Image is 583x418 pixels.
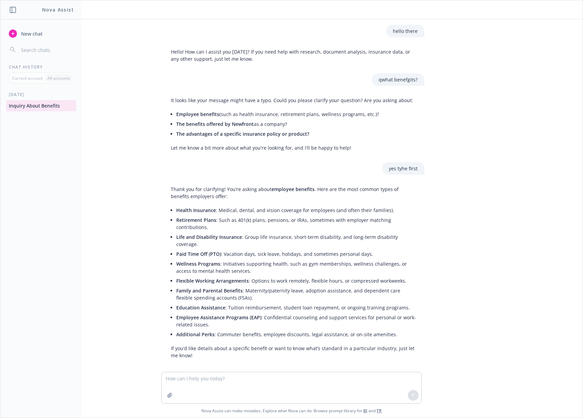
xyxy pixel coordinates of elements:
[1,64,82,70] div: Chat History
[176,331,215,338] span: Additional Perks
[176,312,418,329] li: : Confidential counseling and support services for personal or work-related issues.
[176,249,418,259] li: : Vacation days, sick leave, holidays, and sometimes personal days.
[171,48,418,62] p: Hello! How can I assist you [DATE]? If you need help with research, document analysis, insurance ...
[176,303,418,312] li: : Tuition reimbursement, student loan repayment, or ongoing training programs.
[20,30,43,37] span: New chat
[1,92,82,97] div: [DATE]
[6,27,76,40] button: New chat
[176,205,418,215] li: : Medical, dental, and vision coverage for employees (and often their families).
[393,27,418,35] p: hello there
[176,232,418,249] li: : Group life insurance, short-term disability, and long-term disability coverage.
[42,6,74,13] h1: Nova Assist
[171,345,418,359] p: If you’d like details about a specific benefit or want to know what’s standard in a particular in...
[176,314,261,321] span: Employee Assistance Programs (EAP)
[377,408,382,414] a: TR
[176,217,216,223] span: Retirement Plans
[171,97,413,104] p: It looks like your message might have a typo. Could you please clarify your question? Are you ask...
[176,119,413,129] li: as a company?
[176,276,418,286] li: : Options to work remotely, flexible hours, or compressed workweeks.
[176,234,242,240] span: Life and Disability Insurance
[6,100,76,111] button: Inquiry About Benefits
[12,75,43,81] p: Current account
[20,45,74,55] input: Search chats
[363,408,367,414] a: BI
[176,261,220,267] span: Wellness Programs
[176,329,418,339] li: : Commuter benefits, employee discounts, legal assistance, or on-site amenities.
[272,186,315,192] span: employee benefits
[176,215,418,232] li: : Such as 401(k) plans, pensions, or IRAs, sometimes with employer matching contributions.
[176,304,225,311] span: Education Assistance
[176,251,221,257] span: Paid Time Off (PTO)
[201,404,382,418] span: Nova Assist can make mistakes. Explore what Nova can do: Browse prompt library for and
[176,207,216,213] span: Health Insurance
[379,76,418,83] p: qwhat benefgits?
[176,287,243,294] span: Family and Parental Benefits
[176,259,418,276] li: : Initiatives supporting health, such as gym memberships, wellness challenges, or access to menta...
[389,165,418,172] p: yes tyhe first
[176,278,249,284] span: Flexible Working Arrangements
[171,186,418,200] p: Thank you for clarifying! You’re asking about . Here are the most common types of benefits employ...
[176,111,219,117] span: Employee benefits
[176,121,254,127] span: The benefits offered by Newfront
[176,109,413,119] li: (such as health insurance, retirement plans, wellness programs, etc.)?
[171,144,413,151] p: Let me know a bit more about what you're looking for, and I'll be happy to help!
[176,131,309,137] span: The advantages of a specific insurance policy or product?
[47,75,70,81] p: All accounts
[176,286,418,303] li: : Maternity/paternity leave, adoption assistance, and dependent care flexible spending accounts (...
